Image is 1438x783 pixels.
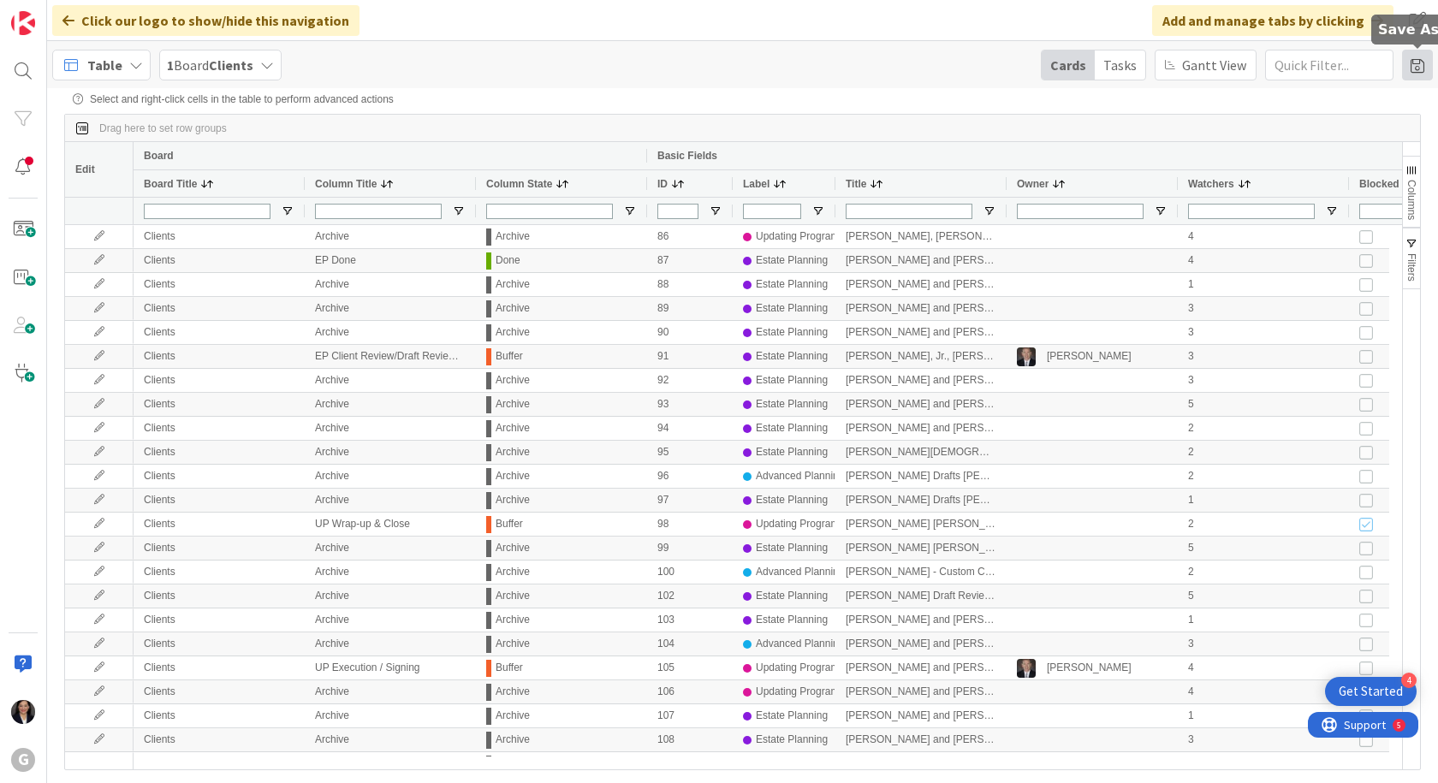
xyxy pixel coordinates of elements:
div: Updating Programs [756,681,844,703]
div: Cards [1042,50,1095,80]
div: 100 [647,561,733,584]
div: Clients [134,273,305,296]
div: Clients [134,225,305,248]
span: ID [657,178,668,190]
div: Clients [134,513,305,536]
div: Archive [305,321,476,344]
div: Archive [305,728,476,751]
span: Owner [1017,178,1049,190]
div: Estate Planning [756,442,828,463]
div: Estate Planning [756,729,828,750]
div: Archive [305,632,476,655]
div: Archive [305,273,476,296]
div: 3 [1178,369,1349,392]
b: 1 [167,56,174,74]
div: Archive [305,297,476,320]
div: 105 [647,656,733,679]
div: Clients [134,584,305,608]
div: Estate Planning [756,418,828,439]
button: Open Filter Menu [281,205,294,218]
div: Clients [134,752,305,775]
button: Open Filter Menu [709,205,722,218]
div: 93 [647,393,733,416]
div: Row Groups [99,122,227,134]
span: Title [846,178,866,190]
div: Clients [134,297,305,320]
div: Clients [134,561,305,584]
div: 108 [647,728,733,751]
div: 96 [647,465,733,488]
div: 4 [1178,249,1349,272]
span: Columns [1405,180,1417,220]
div: Archive [496,442,530,463]
button: Open Filter Menu [811,205,825,218]
div: Tasks [1095,50,1145,80]
div: 90 [647,321,733,344]
div: EP Client Review/Draft Review Meeting [305,345,476,368]
div: Updating Programs [756,226,844,247]
div: [PERSON_NAME] [1047,657,1132,679]
div: Clients [134,489,305,512]
div: Clients [134,704,305,727]
div: [PERSON_NAME] - Custom Concrete and Related Entities Corporate Structure Project Drafts [PERSON_N... [835,561,1007,584]
div: Archive [496,537,530,559]
div: Archive [496,226,530,247]
div: Clients [134,417,305,440]
div: 98 [647,513,733,536]
div: 92 [647,369,733,392]
div: Archive [305,393,476,416]
div: Buffer [496,346,523,367]
div: Clients [134,321,305,344]
div: UP Wrap-up & Close [305,513,476,536]
div: Clients [134,728,305,751]
div: Clients [134,465,305,488]
div: Clients [134,345,305,368]
div: [PERSON_NAME] and [PERSON_NAME] Draft Revisions [PERSON_NAME] to [PERSON_NAME] Review 5/30; Imple... [835,680,1007,703]
div: Estate Planning [756,705,828,727]
div: [PERSON_NAME] and [PERSON_NAME] Funding Documents [PERSON_NAME] to [PERSON_NAME] to be Prepared B... [835,417,1007,440]
div: Estate Planning [756,298,828,319]
div: Archive [305,752,476,775]
div: Archive [496,370,530,391]
button: Open Filter Menu [623,205,637,218]
div: [PERSON_NAME] [1047,346,1132,367]
div: Archive [496,418,530,439]
div: Estate Planning [756,489,828,511]
div: [PERSON_NAME], [PERSON_NAME] and [PERSON_NAME] Drafts [PERSON_NAME] to [PERSON_NAME] Draft Review... [835,225,1007,248]
div: Estate Planning [756,346,828,367]
div: 1 [1178,608,1349,632]
div: Done [496,250,520,271]
div: 3 [1178,321,1349,344]
div: Archive [305,608,476,632]
div: 3 [1178,728,1349,751]
input: Owner Filter Input [1017,204,1144,219]
div: Archive [496,489,530,511]
div: 2 [1178,561,1349,584]
div: Estate Planning [756,609,828,631]
div: Estate Planning [756,370,828,391]
div: 94 [647,417,733,440]
div: Archive [496,274,530,295]
div: 99 [647,537,733,560]
div: Archive [496,322,530,343]
div: Clients [134,656,305,679]
div: [PERSON_NAME], Jr., [PERSON_NAME] Draft Review Meeting and Implementation Need to be Scheduled [835,345,1007,368]
div: Archive [496,681,530,703]
div: Advanced Planning [756,466,844,487]
div: 2 [1178,465,1349,488]
div: Archive [305,441,476,464]
div: Archive [305,369,476,392]
div: Archive [496,753,530,774]
div: 88 [647,273,733,296]
div: Archive [496,633,530,655]
div: 2 [1178,417,1349,440]
span: Filters [1405,253,1417,282]
div: [PERSON_NAME] and [PERSON_NAME] Trust Amendments [PERSON_NAME] to [PERSON_NAME] Signing 4/12 [835,752,1007,775]
div: Archive [305,489,476,512]
img: AM [11,700,35,724]
button: Open Filter Menu [1154,205,1168,218]
div: 1 [1178,489,1349,512]
div: 5 [1178,393,1349,416]
span: Board [144,150,174,162]
div: Open Get Started checklist, remaining modules: 4 [1325,677,1417,706]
